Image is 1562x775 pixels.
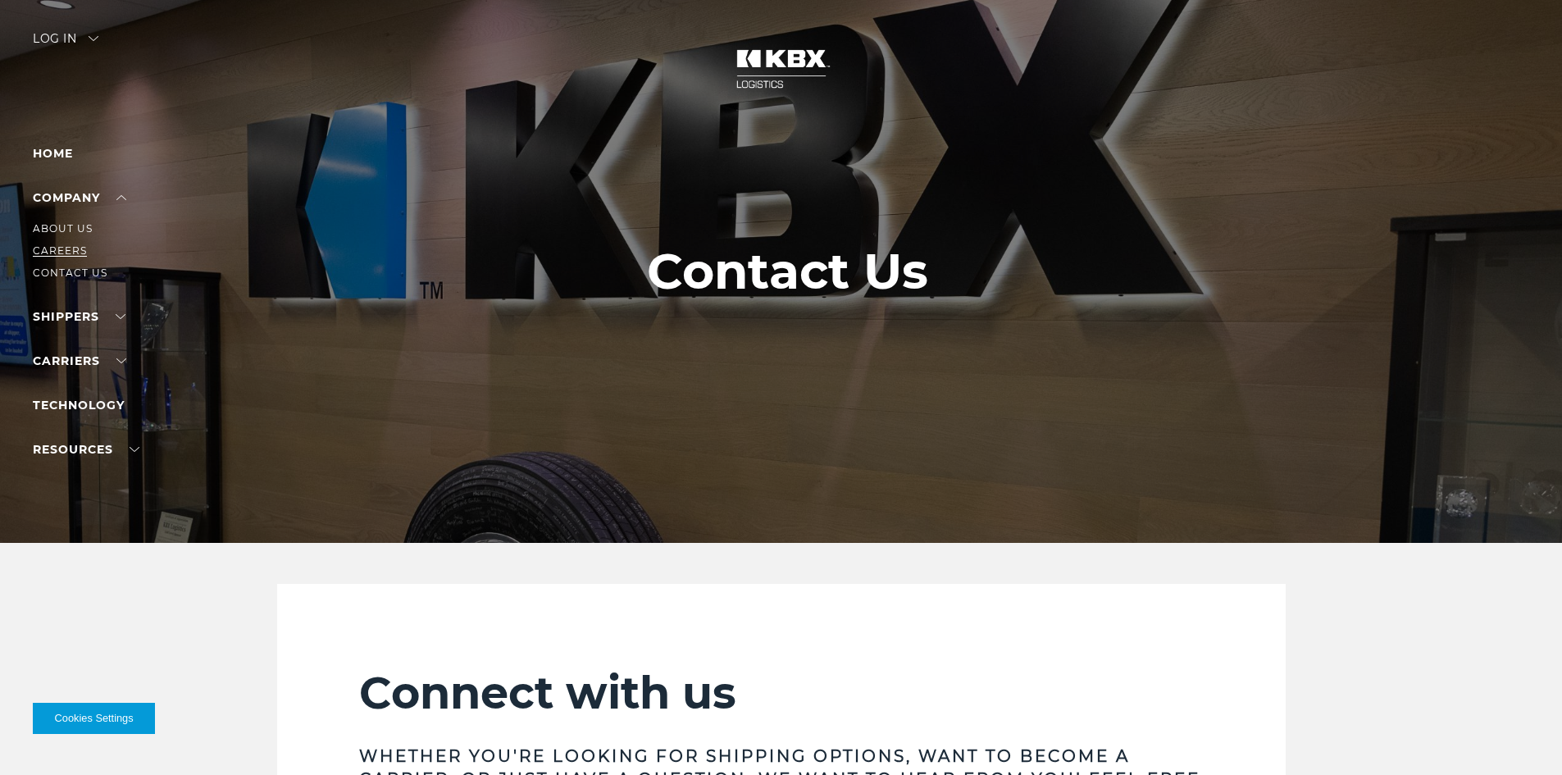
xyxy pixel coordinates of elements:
[33,190,126,205] a: Company
[33,353,126,368] a: Carriers
[33,33,98,57] div: Log in
[33,309,125,324] a: SHIPPERS
[647,244,928,299] h1: Contact Us
[720,33,843,105] img: kbx logo
[33,703,155,734] button: Cookies Settings
[33,146,73,161] a: Home
[33,398,125,413] a: Technology
[359,666,1204,720] h2: Connect with us
[33,244,87,257] a: Careers
[89,36,98,41] img: arrow
[33,267,107,279] a: Contact Us
[33,442,139,457] a: RESOURCES
[33,222,93,235] a: About Us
